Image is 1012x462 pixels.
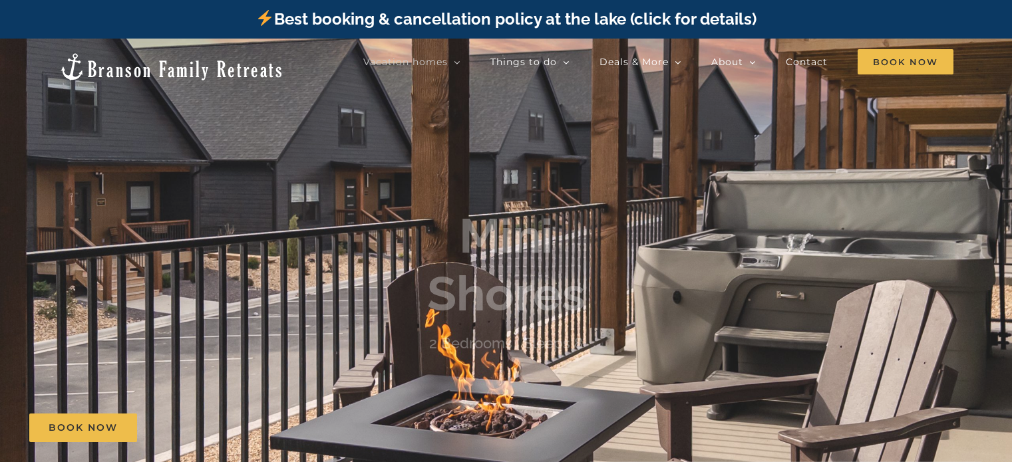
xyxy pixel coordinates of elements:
a: About [711,49,756,75]
img: Branson Family Retreats Logo [59,52,284,82]
span: Things to do [490,57,557,66]
a: Things to do [490,49,570,75]
span: About [711,57,743,66]
a: Deals & More [599,49,681,75]
span: Contact [786,57,828,66]
span: Book Now [858,49,953,74]
nav: Main Menu [363,49,953,75]
b: Mini Shores [427,207,586,321]
span: Book Now [49,422,118,433]
a: Vacation homes [363,49,460,75]
a: Contact [786,49,828,75]
h4: 2 Bedrooms | Sleeps 8 [429,334,583,352]
a: Book Now [29,413,137,442]
span: Vacation homes [363,57,448,66]
span: Deals & More [599,57,669,66]
a: Best booking & cancellation policy at the lake (click for details) [255,9,756,29]
img: ⚡️ [257,10,273,26]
